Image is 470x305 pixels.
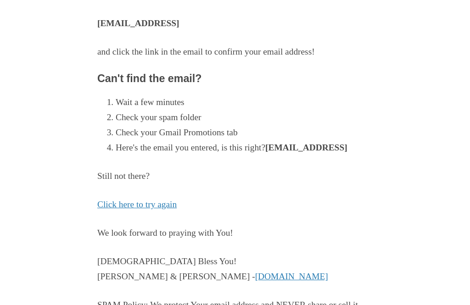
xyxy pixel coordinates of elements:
[116,141,373,156] li: Here's the email you entered, is this right?
[265,143,347,153] strong: [EMAIL_ADDRESS]
[97,200,177,210] a: Click here to try again
[97,19,179,28] strong: [EMAIL_ADDRESS]
[97,255,373,285] p: [DEMOGRAPHIC_DATA] Bless You! [PERSON_NAME] & [PERSON_NAME] -
[97,169,373,184] p: Still not there?
[97,45,373,60] p: and click the link in the email to confirm your email address!
[116,126,373,141] li: Check your Gmail Promotions tab
[97,73,373,85] h3: Can't find the email?
[116,111,373,126] li: Check your spam folder
[97,226,373,241] p: We look forward to praying with You!
[116,95,373,111] li: Wait a few minutes
[255,272,328,282] a: [DOMAIN_NAME]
